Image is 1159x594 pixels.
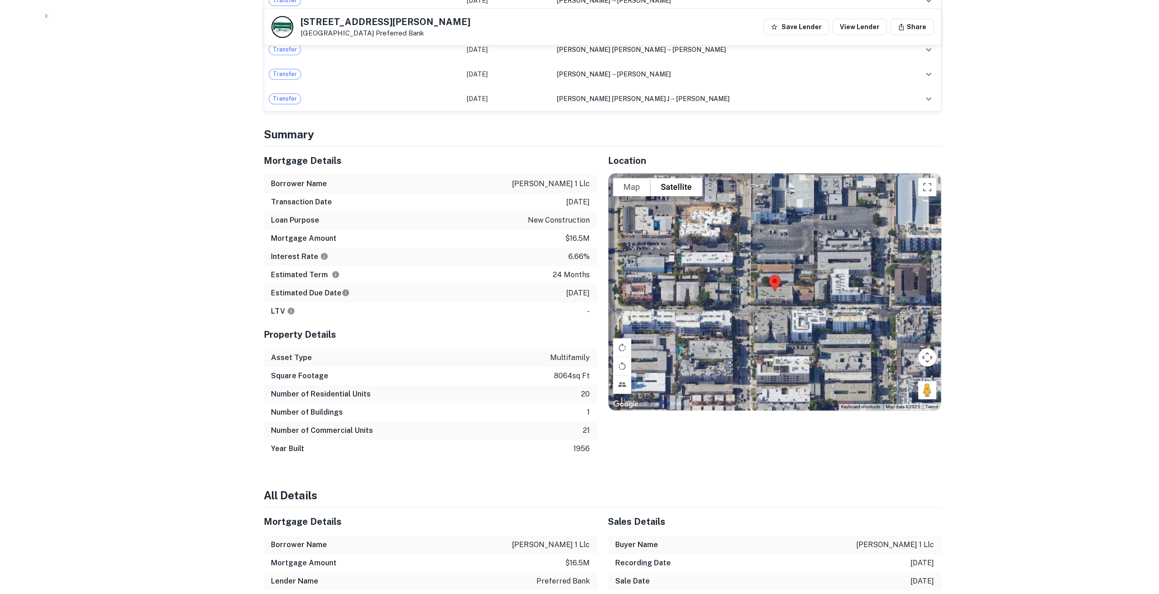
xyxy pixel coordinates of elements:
button: Keyboard shortcuts [841,404,880,410]
p: [DATE] [910,558,934,569]
img: Google [611,398,641,410]
button: Save Lender [763,19,829,35]
p: multifamily [550,352,590,363]
button: Rotate map clockwise [613,338,631,356]
div: → [557,94,889,104]
h6: Buyer Name [615,539,658,550]
span: Transfer [269,94,301,103]
p: $16.5m [565,558,590,569]
h5: [STREET_ADDRESS][PERSON_NAME] [301,17,470,26]
button: Tilt map [613,376,631,394]
h6: Square Footage [271,371,328,381]
button: Show street map [613,178,650,196]
h6: LTV [271,306,295,317]
span: [PERSON_NAME] [675,95,729,102]
h5: Sales Details [608,515,941,528]
h6: Mortgage Amount [271,233,337,244]
h6: Asset Type [271,352,312,363]
h6: Estimated Term [271,269,340,280]
button: Toggle fullscreen view [918,178,936,196]
h6: Lender Name [271,576,318,587]
a: Terms (opens in new tab) [925,404,938,409]
td: [DATE] [462,37,552,62]
button: expand row [921,91,936,107]
p: [DATE] [910,576,934,587]
p: [DATE] [566,288,590,299]
span: [PERSON_NAME] [PERSON_NAME] j [557,95,669,102]
h6: Recording Date [615,558,671,569]
h6: Year Built [271,443,304,454]
span: Transfer [269,70,301,79]
h5: Location [608,154,941,168]
h4: Summary [264,126,941,142]
p: 1956 [573,443,590,454]
h5: Mortgage Details [264,515,597,528]
span: Map data ©2025 [886,404,920,409]
h6: Number of Residential Units [271,389,371,400]
h6: Interest Rate [271,251,328,262]
p: [DATE] [566,197,590,208]
div: → [557,45,889,55]
p: [PERSON_NAME] 1 llc [512,539,590,550]
p: 1 [587,407,590,418]
span: Transfer [269,45,301,54]
span: [PERSON_NAME] [672,46,725,53]
span: [PERSON_NAME] [557,71,610,78]
h6: Mortgage Amount [271,558,337,569]
p: 24 months [553,269,590,280]
a: Preferred Bank [376,29,424,37]
span: [PERSON_NAME] [PERSON_NAME] [557,46,665,53]
p: [PERSON_NAME] 1 llc [512,178,590,189]
p: 21 [583,425,590,436]
p: 6.66% [568,251,590,262]
p: - [587,306,590,317]
svg: Estimate is based on a standard schedule for this type of loan. [342,289,350,297]
h5: Mortgage Details [264,154,597,168]
svg: Term is based on a standard schedule for this type of loan. [332,270,340,279]
h6: Sale Date [615,576,650,587]
h6: Number of Commercial Units [271,425,373,436]
p: new construction [528,215,590,226]
h6: Borrower Name [271,178,327,189]
p: [GEOGRAPHIC_DATA] [301,29,470,37]
button: Share [890,19,934,35]
a: View Lender [832,19,887,35]
h6: Borrower Name [271,539,327,550]
div: → [557,69,889,79]
button: Drag Pegman onto the map to open Street View [918,381,936,399]
p: preferred bank [536,576,590,587]
h6: Number of Buildings [271,407,343,418]
p: 8064 sq ft [554,371,590,381]
p: 20 [581,389,590,400]
a: Open this area in Google Maps (opens a new window) [611,398,641,410]
button: Rotate map counterclockwise [613,357,631,375]
h6: Estimated Due Date [271,288,350,299]
button: expand row [921,66,936,82]
h5: Property Details [264,328,597,341]
h4: All Details [264,487,941,503]
svg: LTVs displayed on the website are for informational purposes only and may be reported incorrectly... [287,307,295,315]
button: Show satellite imagery [650,178,702,196]
h6: Loan Purpose [271,215,319,226]
button: expand row [921,42,936,57]
h6: Transaction Date [271,197,332,208]
p: [PERSON_NAME] 1 llc [856,539,934,550]
td: [DATE] [462,62,552,86]
svg: The interest rates displayed on the website are for informational purposes only and may be report... [320,252,328,260]
button: Map camera controls [918,348,936,366]
span: [PERSON_NAME] [617,71,670,78]
p: $16.5m [565,233,590,244]
td: [DATE] [462,86,552,111]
